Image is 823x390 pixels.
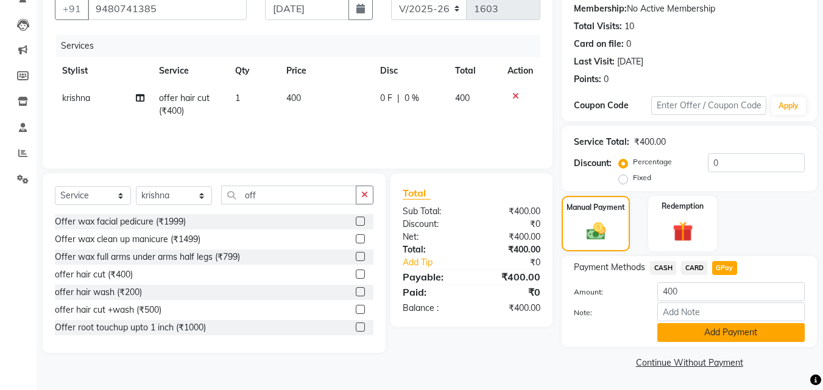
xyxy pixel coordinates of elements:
label: Note: [565,307,648,318]
span: 0 % [404,92,419,105]
div: Offer wax facial pedicure (₹1999) [55,215,186,228]
div: Offer wax full arms under arms half legs (₹799) [55,251,240,263]
span: Total [403,187,431,200]
span: krishna [62,92,90,103]
label: Fixed [633,172,651,183]
th: Price [279,57,373,85]
div: 0 [604,73,609,86]
div: offer hair wash (₹200) [55,286,142,299]
div: ₹400.00 [634,136,666,148]
span: offer hair cut (₹400) [159,92,210,116]
th: Service [152,57,228,85]
span: 0 F [380,92,392,105]
div: Balance : [394,302,472,315]
th: Action [500,57,540,85]
div: ₹0 [472,285,549,299]
div: Offer root touchup upto 1 inch (₹1000) [55,321,206,334]
label: Redemption [662,201,704,212]
input: Enter Offer / Coupon Code [651,96,766,115]
div: ₹400.00 [472,270,549,284]
div: Coupon Code [574,99,651,112]
button: Apply [771,97,806,115]
div: ₹400.00 [472,231,549,243]
span: CASH [650,261,676,275]
th: Disc [373,57,448,85]
div: ₹0 [485,256,550,269]
div: ₹400.00 [472,205,549,218]
span: GPay [712,261,737,275]
span: 1 [235,92,240,103]
div: Discount: [574,157,612,170]
span: 400 [286,92,301,103]
label: Percentage [633,156,672,167]
div: Points: [574,73,601,86]
span: 400 [455,92,470,103]
span: Payment Methods [574,261,645,274]
img: _gift.svg [666,219,699,244]
input: Amount [657,282,805,301]
label: Manual Payment [567,202,625,213]
div: Discount: [394,218,472,231]
input: Add Note [657,302,805,321]
label: Amount: [565,287,648,298]
div: Service Total: [574,136,629,148]
div: Paid: [394,285,472,299]
th: Stylist [55,57,152,85]
div: Sub Total: [394,205,472,218]
div: offer hair cut +wash (₹500) [55,304,161,316]
div: Total: [394,243,472,256]
a: Continue Without Payment [564,357,814,369]
img: _cash.svg [581,220,612,242]
div: Net: [394,231,472,243]
div: ₹400.00 [472,302,549,315]
span: CARD [681,261,707,275]
div: Total Visits: [574,20,622,33]
span: | [397,92,400,105]
div: Payable: [394,270,472,284]
div: [DATE] [617,55,643,68]
div: Services [56,35,549,57]
div: Last Visit: [574,55,615,68]
div: Membership: [574,2,627,15]
button: Add Payment [657,323,805,342]
input: Search or Scan [221,186,356,204]
div: ₹400.00 [472,243,549,256]
div: No Active Membership [574,2,805,15]
div: ₹0 [472,218,549,231]
div: 0 [626,38,631,50]
th: Qty [228,57,278,85]
div: Offer wax clean up manicure (₹1499) [55,233,200,246]
a: Add Tip [394,256,484,269]
div: 10 [624,20,634,33]
div: Card on file: [574,38,624,50]
div: offer hair cut (₹400) [55,268,133,281]
th: Total [448,57,501,85]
